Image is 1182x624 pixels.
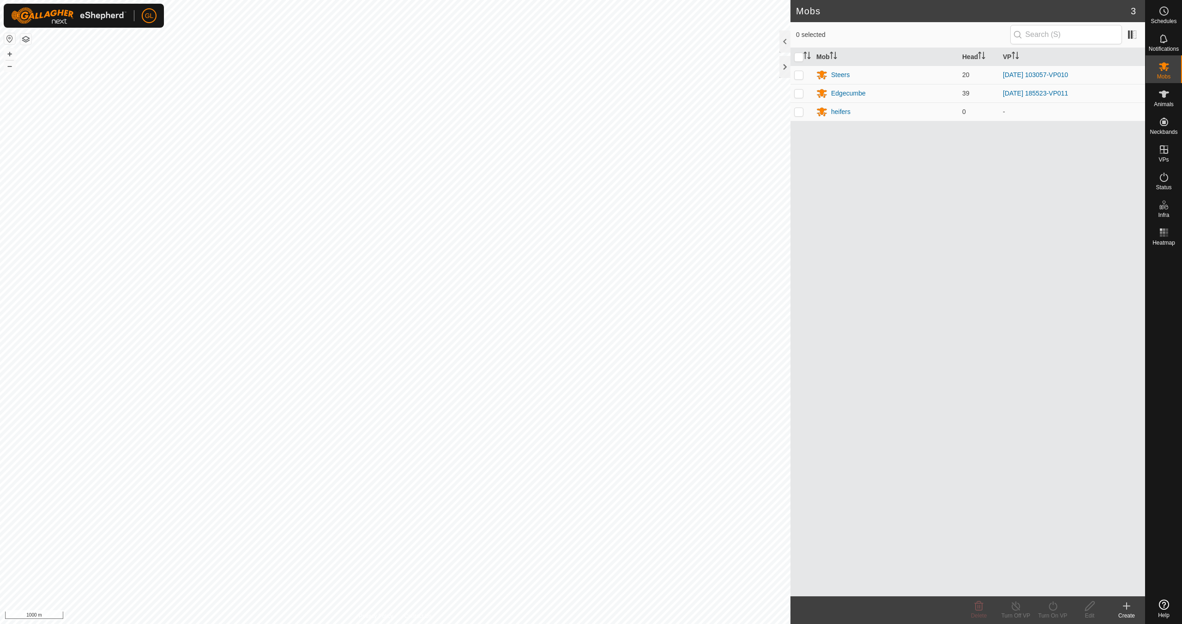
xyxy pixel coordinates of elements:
div: heifers [831,107,850,117]
span: Heatmap [1152,240,1175,246]
a: [DATE] 185523-VP011 [1003,90,1068,97]
th: Head [959,48,999,66]
span: 0 selected [796,30,1010,40]
span: Delete [971,612,987,619]
div: Create [1108,612,1145,620]
span: 3 [1131,4,1136,18]
h2: Mobs [796,6,1131,17]
div: Edgecumbe [831,89,866,98]
span: Status [1156,185,1171,190]
span: Help [1158,612,1170,618]
span: Animals [1154,102,1174,107]
th: VP [999,48,1145,66]
img: Gallagher Logo [11,7,127,24]
button: Map Layers [20,34,31,45]
button: Reset Map [4,33,15,44]
div: Turn Off VP [997,612,1034,620]
a: Help [1146,596,1182,622]
span: GL [145,11,154,21]
p-sorticon: Activate to sort [803,53,811,60]
div: Turn On VP [1034,612,1071,620]
span: 20 [962,71,970,78]
span: Schedules [1151,18,1176,24]
button: + [4,48,15,60]
th: Mob [813,48,959,66]
p-sorticon: Activate to sort [978,53,985,60]
span: Notifications [1149,46,1179,52]
div: Edit [1071,612,1108,620]
td: - [999,102,1145,121]
span: 39 [962,90,970,97]
a: Contact Us [404,612,432,620]
span: Neckbands [1150,129,1177,135]
span: Mobs [1157,74,1170,79]
button: – [4,60,15,72]
p-sorticon: Activate to sort [1012,53,1019,60]
span: VPs [1158,157,1169,162]
span: Infra [1158,212,1169,218]
span: 0 [962,108,966,115]
input: Search (S) [1010,25,1122,44]
a: [DATE] 103057-VP010 [1003,71,1068,78]
div: Steers [831,70,850,80]
p-sorticon: Activate to sort [830,53,837,60]
a: Privacy Policy [359,612,393,620]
